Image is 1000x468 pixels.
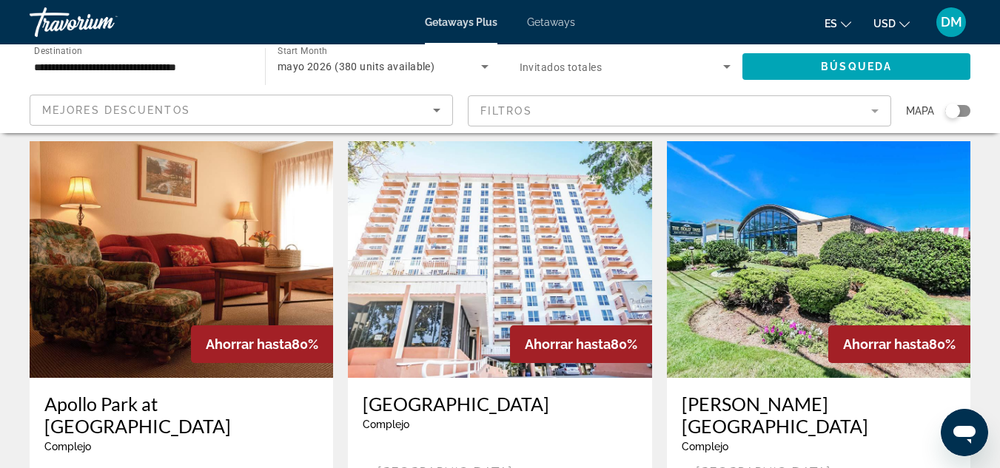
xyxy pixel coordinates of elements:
span: Start Month [278,46,327,56]
button: Filter [468,95,891,127]
span: es [825,18,837,30]
span: DM [941,15,962,30]
span: mayo 2026 (380 units available) [278,61,435,72]
span: Búsqueda [821,61,892,72]
span: Mejores descuentos [42,104,190,116]
span: Complejo [363,418,409,430]
span: Ahorrar hasta [525,336,611,352]
img: ii_htr1.jpg [667,141,970,378]
div: 80% [191,325,333,363]
a: Getaways Plus [425,16,497,28]
span: Ahorrar hasta [843,336,929,352]
button: Change currency [873,13,910,34]
span: Complejo [682,441,728,452]
a: Apollo Park at [GEOGRAPHIC_DATA] [44,393,318,437]
a: Getaways [527,16,575,28]
img: ii_bol1.jpg [348,141,651,378]
button: Búsqueda [742,53,970,80]
span: Mapa [906,101,934,121]
a: Travorium [30,3,178,41]
button: User Menu [932,7,970,38]
button: Change language [825,13,851,34]
mat-select: Sort by [42,101,440,119]
span: USD [873,18,896,30]
span: Complejo [44,441,91,452]
a: [GEOGRAPHIC_DATA] [363,393,637,415]
span: Invitados totales [520,61,602,73]
a: [PERSON_NAME][GEOGRAPHIC_DATA] [682,393,956,437]
span: Ahorrar hasta [206,336,292,352]
iframe: Botón para iniciar la ventana de mensajería [941,409,988,456]
div: 80% [510,325,652,363]
img: ii_apv2.jpg [30,141,333,378]
span: Destination [34,45,82,55]
div: 80% [828,325,970,363]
